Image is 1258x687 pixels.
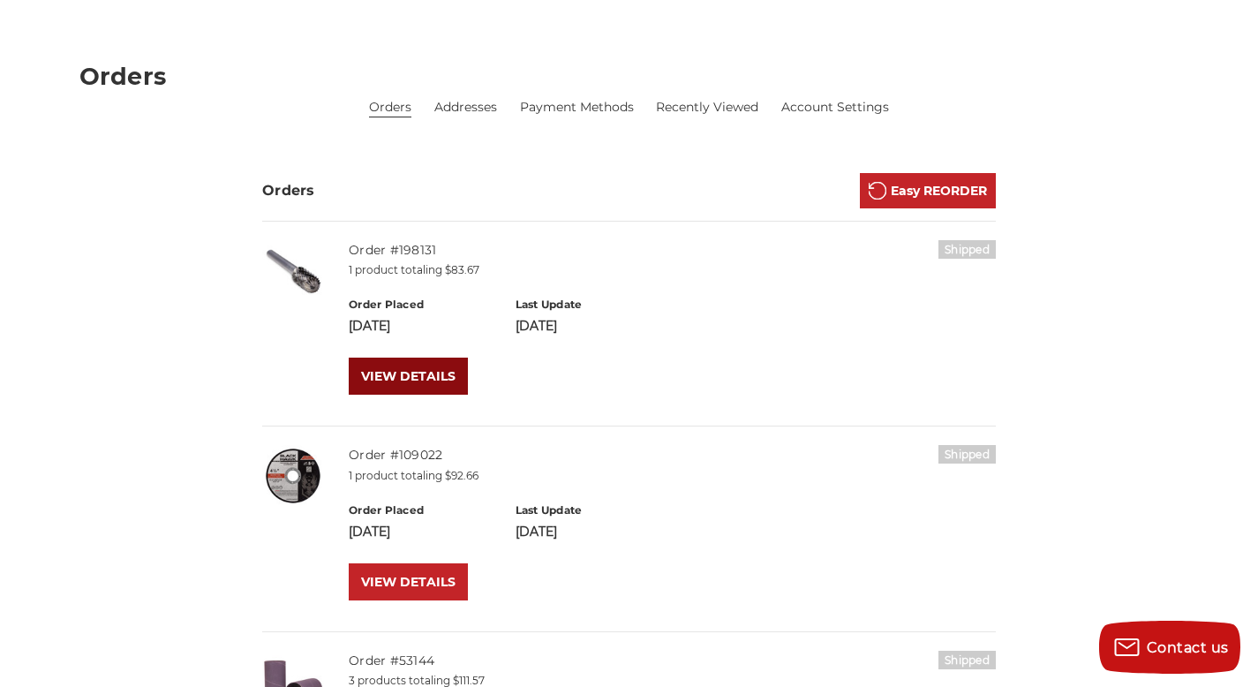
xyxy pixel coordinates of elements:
[520,98,634,117] a: Payment Methods
[938,651,996,669] h6: Shipped
[349,524,390,540] span: [DATE]
[656,98,758,117] a: Recently Viewed
[516,318,557,334] span: [DATE]
[516,502,663,518] h6: Last Update
[349,358,468,395] a: VIEW DETAILS
[369,98,411,117] li: Orders
[1099,621,1240,674] button: Contact us
[349,563,468,600] a: VIEW DETAILS
[79,64,1179,88] h1: Orders
[349,468,996,484] p: 1 product totaling $92.66
[860,173,996,208] a: Easy REORDER
[349,262,996,278] p: 1 product totaling $83.67
[516,297,663,313] h6: Last Update
[349,318,390,334] span: [DATE]
[1147,639,1229,656] span: Contact us
[349,653,434,668] a: Order #53144
[262,445,324,507] img: 4.5" cutting disc for aluminum
[781,98,889,117] a: Account Settings
[938,240,996,259] h6: Shipped
[262,240,324,302] img: Round End Cylinder shape carbide bur 1/4" shank
[349,242,436,258] a: Order #198131
[349,502,496,518] h6: Order Placed
[349,297,496,313] h6: Order Placed
[516,524,557,540] span: [DATE]
[434,98,497,117] a: Addresses
[938,445,996,464] h6: Shipped
[349,447,442,463] a: Order #109022
[262,180,315,201] h3: Orders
